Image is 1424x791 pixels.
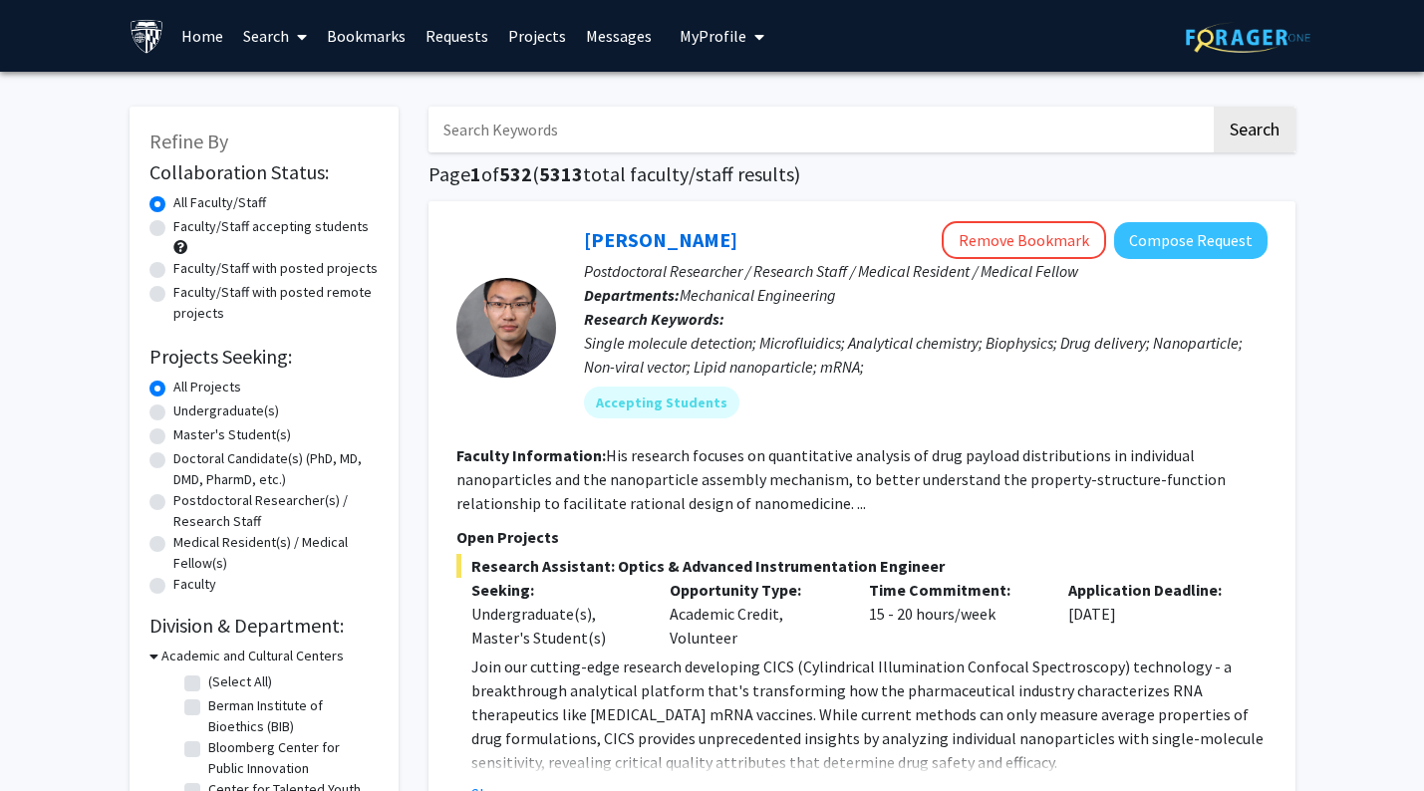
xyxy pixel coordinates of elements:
[161,646,344,666] h3: Academic and Cultural Centers
[208,737,374,779] label: Bloomberg Center for Public Innovation
[317,1,416,71] a: Bookmarks
[498,1,576,71] a: Projects
[1214,107,1295,152] button: Search
[173,400,279,421] label: Undergraduate(s)
[456,445,1226,513] fg-read-more: His research focuses on quantitative analysis of drug payload distributions in individual nanopar...
[173,424,291,445] label: Master's Student(s)
[576,1,662,71] a: Messages
[173,448,379,490] label: Doctoral Candidate(s) (PhD, MD, DMD, PharmD, etc.)
[680,285,836,305] span: Mechanical Engineering
[670,578,839,602] p: Opportunity Type:
[416,1,498,71] a: Requests
[456,554,1268,578] span: Research Assistant: Optics & Advanced Instrumentation Engineer
[471,578,641,602] p: Seeking:
[470,161,481,186] span: 1
[471,602,641,650] div: Undergraduate(s), Master's Student(s)
[173,574,216,595] label: Faculty
[130,19,164,54] img: Johns Hopkins University Logo
[499,161,532,186] span: 532
[584,387,739,418] mat-chip: Accepting Students
[173,192,266,213] label: All Faculty/Staff
[173,490,379,532] label: Postdoctoral Researcher(s) / Research Staff
[584,227,737,252] a: [PERSON_NAME]
[173,216,369,237] label: Faculty/Staff accepting students
[233,1,317,71] a: Search
[1053,578,1253,650] div: [DATE]
[456,445,606,465] b: Faculty Information:
[869,578,1038,602] p: Time Commitment:
[173,282,379,324] label: Faculty/Staff with posted remote projects
[208,671,272,692] label: (Select All)
[680,26,746,46] span: My Profile
[1068,578,1238,602] p: Application Deadline:
[584,259,1268,283] p: Postdoctoral Researcher / Research Staff / Medical Resident / Medical Fellow
[1186,22,1310,53] img: ForagerOne Logo
[584,309,724,329] b: Research Keywords:
[173,258,378,279] label: Faculty/Staff with posted projects
[173,532,379,574] label: Medical Resident(s) / Medical Fellow(s)
[173,377,241,397] label: All Projects
[428,162,1295,186] h1: Page of ( total faculty/staff results)
[942,221,1106,259] button: Remove Bookmark
[149,160,379,184] h2: Collaboration Status:
[171,1,233,71] a: Home
[539,161,583,186] span: 5313
[149,614,379,638] h2: Division & Department:
[584,331,1268,379] div: Single molecule detection; Microfluidics; Analytical chemistry; Biophysics; Drug delivery; Nanopa...
[149,345,379,369] h2: Projects Seeking:
[471,655,1268,774] p: Join our cutting-edge research developing CICS (Cylindrical Illumination Confocal Spectroscopy) t...
[149,129,228,153] span: Refine By
[15,701,85,776] iframe: Chat
[428,107,1211,152] input: Search Keywords
[854,578,1053,650] div: 15 - 20 hours/week
[208,695,374,737] label: Berman Institute of Bioethics (BIB)
[456,525,1268,549] p: Open Projects
[1114,222,1268,259] button: Compose Request to Sixuan Li
[655,578,854,650] div: Academic Credit, Volunteer
[584,285,680,305] b: Departments:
